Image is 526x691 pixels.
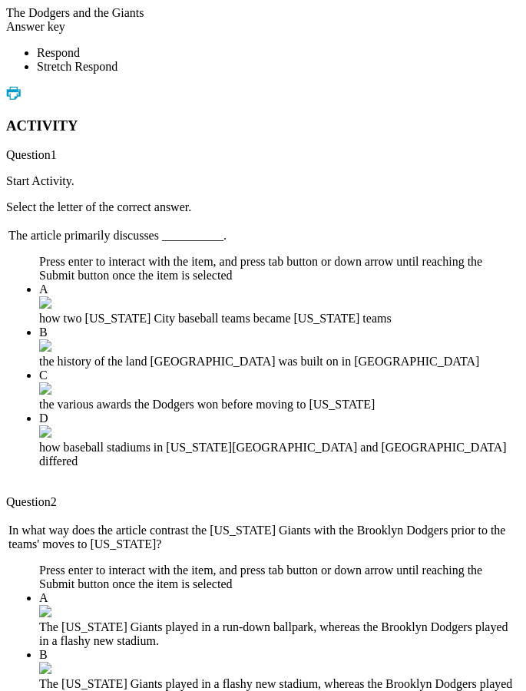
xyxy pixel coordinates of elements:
[6,200,520,214] p: Select the letter of the correct answer.
[39,412,48,425] span: D
[39,369,518,412] li: the various awards the Dodgers won before moving to [US_STATE]
[39,605,51,617] img: A.gif
[39,255,482,282] span: Press enter to interact with the item, and press tab button or down arrow until reaching the Subm...
[39,648,48,661] span: B
[39,591,48,604] span: A
[39,382,51,395] img: C.gif
[39,283,48,296] span: A
[39,283,518,326] li: how two [US_STATE] City baseball teams became [US_STATE] teams
[39,369,48,382] span: C
[39,591,518,648] li: The [US_STATE] Giants played in a run-down ballpark, whereas the Brooklyn Dodgers played in a fla...
[6,89,21,102] a: Print
[39,425,51,438] img: D.gif
[6,20,520,34] div: Answer key
[6,86,21,100] img: Print
[39,564,482,590] span: Press enter to interact with the item, and press tab button or down arrow until reaching the Subm...
[51,495,57,508] span: 2
[8,524,518,551] div: In what way does the article contrast the [US_STATE] Giants with the Brooklyn Dodgers prior to th...
[6,148,520,162] p: Question
[37,60,520,74] li: This is the Stretch Respond Tab
[8,229,518,243] div: The article primarily discusses __________.
[51,148,57,161] span: 1
[6,495,520,509] p: Question
[39,662,51,674] img: B.gif
[39,296,51,309] img: A_filled.gif
[39,339,51,352] img: B.gif
[39,326,48,339] span: B
[6,117,520,134] h3: ACTIVITY
[6,6,520,20] div: The Dodgers and the Giants
[39,326,518,369] li: the history of the land [GEOGRAPHIC_DATA] was built on in [GEOGRAPHIC_DATA]
[37,46,520,60] li: This is the Respond Tab
[6,174,74,187] span: Start Activity.
[39,412,518,468] li: how baseball stadiums in [US_STATE][GEOGRAPHIC_DATA] and [GEOGRAPHIC_DATA] differed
